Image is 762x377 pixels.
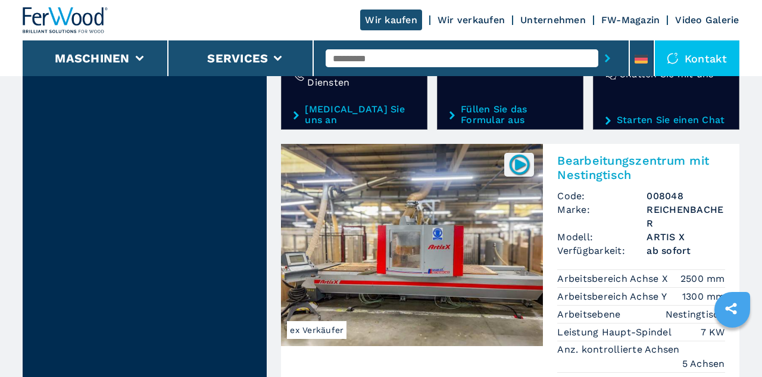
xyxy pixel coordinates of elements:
[666,307,725,321] em: Nestingtisch
[557,272,671,285] p: Arbeitsbereich Achse X
[655,40,739,76] div: Kontakt
[680,272,725,285] em: 2500 mm
[55,51,129,65] button: Maschinen
[605,115,727,125] a: Starten Sie einen Chat
[449,104,571,125] a: Füllen Sie das Formular aus
[287,321,346,339] span: ex Verkäufer
[682,357,725,370] em: 5 Achsen
[557,343,683,356] p: Anz. kontrollierte Achsen
[647,230,724,244] h3: ARTIS X
[557,308,623,321] p: Arbeitsebene
[438,14,505,26] a: Wir verkaufen
[701,325,725,339] em: 7 KW
[675,14,739,26] a: Video Galerie
[716,294,746,323] a: sharethis
[598,45,617,72] button: submit-button
[557,290,670,303] p: Arbeitsbereich Achse Y
[360,10,422,30] a: Wir kaufen
[667,52,679,64] img: Kontakt
[508,153,531,176] img: 008048
[281,144,543,346] img: Bearbeitungszentrum mit Nestingtisch REICHENBACHER ARTIS X
[647,244,724,257] span: ab sofort
[682,290,725,303] em: 1300 mm
[557,326,674,339] p: Leistung Haupt-Spindel
[23,7,108,33] img: Ferwood
[557,189,647,203] span: Code:
[647,203,724,230] h3: REICHENBACHER
[557,230,647,244] span: Modell:
[557,153,724,182] h2: Bearbeitungszentrum mit Nestingtisch
[557,244,647,257] span: Verfügbarkeit:
[520,14,586,26] a: Unternehmen
[557,203,647,230] span: Marke:
[711,323,753,368] iframe: Chat
[293,104,415,125] a: [MEDICAL_DATA] Sie uns an
[647,189,724,203] h3: 008048
[601,14,660,26] a: FW-Magazin
[207,51,268,65] button: Services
